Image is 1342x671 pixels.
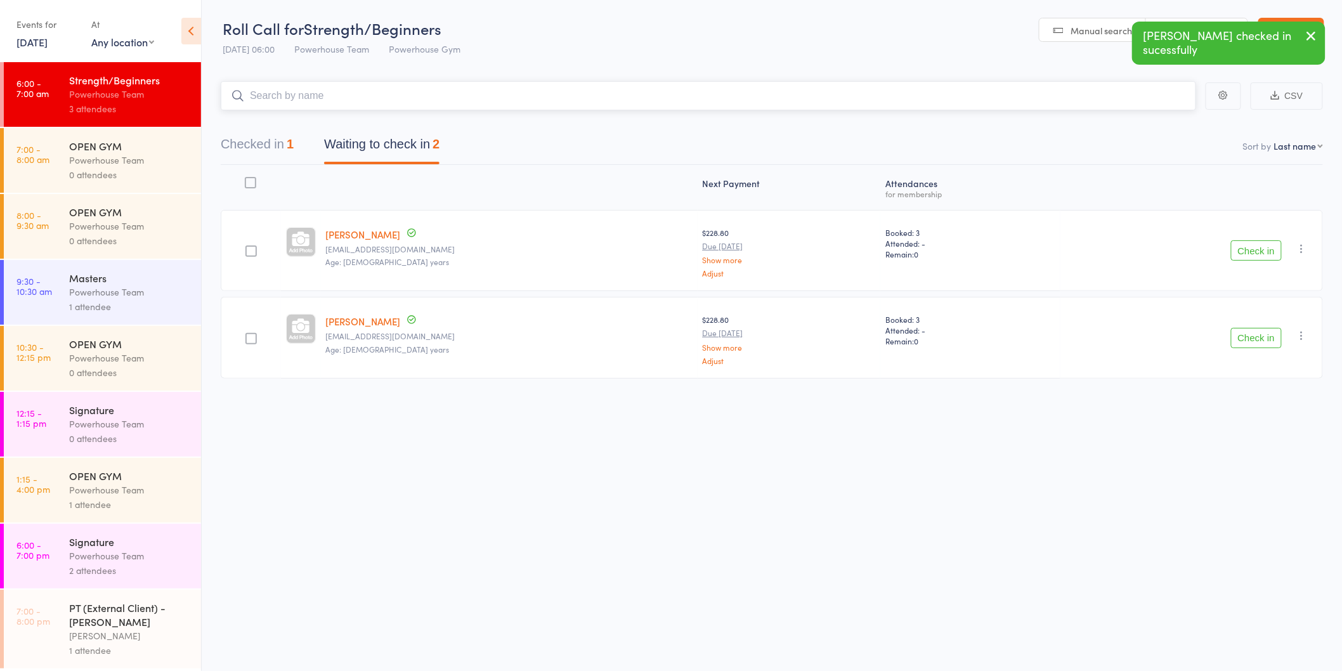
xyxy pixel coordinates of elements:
[703,314,876,364] div: $228.80
[69,219,190,233] div: Powerhouse Team
[703,256,876,264] a: Show more
[4,194,201,259] a: 8:00 -9:30 amOPEN GYMPowerhouse Team0 attendees
[294,42,369,55] span: Powerhouse Team
[4,128,201,193] a: 7:00 -8:00 amOPEN GYMPowerhouse Team0 attendees
[69,153,190,167] div: Powerhouse Team
[221,131,294,164] button: Checked in1
[885,190,1055,198] div: for membership
[69,483,190,497] div: Powerhouse Team
[69,643,190,658] div: 1 attendee
[326,315,401,328] a: [PERSON_NAME]
[16,276,52,296] time: 9:30 - 10:30 am
[69,205,190,219] div: OPEN GYM
[885,227,1055,238] span: Booked: 3
[326,256,450,267] span: Age: [DEMOGRAPHIC_DATA] years
[698,171,881,204] div: Next Payment
[703,343,876,351] a: Show more
[16,606,50,626] time: 7:00 - 8:00 pm
[16,35,48,49] a: [DATE]
[703,269,876,277] a: Adjust
[69,285,190,299] div: Powerhouse Team
[4,524,201,589] a: 6:00 -7:00 pmSignaturePowerhouse Team2 attendees
[16,342,51,362] time: 10:30 - 12:15 pm
[69,101,190,116] div: 3 attendees
[4,326,201,391] a: 10:30 -12:15 pmOPEN GYMPowerhouse Team0 attendees
[69,351,190,365] div: Powerhouse Team
[703,242,876,251] small: Due [DATE]
[1274,140,1317,152] div: Last name
[69,233,190,248] div: 0 attendees
[69,417,190,431] div: Powerhouse Team
[16,210,49,230] time: 8:00 - 9:30 am
[885,335,1055,346] span: Remain:
[69,629,190,643] div: [PERSON_NAME]
[389,42,460,55] span: Powerhouse Gym
[1258,18,1324,43] a: Exit roll call
[223,42,275,55] span: [DATE] 06:00
[1132,22,1326,65] div: [PERSON_NAME] checked in sucessfully
[914,335,918,346] span: 0
[69,469,190,483] div: OPEN GYM
[69,563,190,578] div: 2 attendees
[16,474,50,494] time: 1:15 - 4:00 pm
[885,325,1055,335] span: Attended: -
[1071,24,1133,37] span: Manual search
[4,392,201,457] a: 12:15 -1:15 pmSignaturePowerhouse Team0 attendees
[69,87,190,101] div: Powerhouse Team
[1231,328,1282,348] button: Check in
[69,403,190,417] div: Signature
[885,238,1055,249] span: Attended: -
[16,78,49,98] time: 6:00 - 7:00 am
[326,332,693,341] small: simwest1985@gmail.com
[885,249,1055,259] span: Remain:
[69,299,190,314] div: 1 attendee
[69,139,190,153] div: OPEN GYM
[16,144,49,164] time: 7:00 - 8:00 am
[69,497,190,512] div: 1 attendee
[69,365,190,380] div: 0 attendees
[703,227,876,277] div: $228.80
[16,408,46,428] time: 12:15 - 1:15 pm
[433,137,440,151] div: 2
[326,344,450,355] span: Age: [DEMOGRAPHIC_DATA] years
[69,167,190,182] div: 0 attendees
[69,73,190,87] div: Strength/Beginners
[16,540,49,560] time: 6:00 - 7:00 pm
[69,337,190,351] div: OPEN GYM
[1251,82,1323,110] button: CSV
[69,601,190,629] div: PT (External Client) - [PERSON_NAME]
[16,14,79,35] div: Events for
[4,62,201,127] a: 6:00 -7:00 amStrength/BeginnersPowerhouse Team3 attendees
[69,431,190,446] div: 0 attendees
[91,14,154,35] div: At
[223,18,304,39] span: Roll Call for
[221,81,1196,110] input: Search by name
[880,171,1060,204] div: Atten­dances
[4,458,201,523] a: 1:15 -4:00 pmOPEN GYMPowerhouse Team1 attendee
[69,271,190,285] div: Masters
[4,590,201,668] a: 7:00 -8:00 pmPT (External Client) - [PERSON_NAME][PERSON_NAME]1 attendee
[326,245,693,254] small: nicolesamanthamitchell@yahoo.com.au
[703,329,876,337] small: Due [DATE]
[4,260,201,325] a: 9:30 -10:30 amMastersPowerhouse Team1 attendee
[69,549,190,563] div: Powerhouse Team
[885,314,1055,325] span: Booked: 3
[914,249,918,259] span: 0
[1231,240,1282,261] button: Check in
[703,356,876,365] a: Adjust
[1243,140,1272,152] label: Sort by
[287,137,294,151] div: 1
[69,535,190,549] div: Signature
[91,35,154,49] div: Any location
[304,18,441,39] span: Strength/Beginners
[324,131,440,164] button: Waiting to check in2
[326,228,401,241] a: [PERSON_NAME]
